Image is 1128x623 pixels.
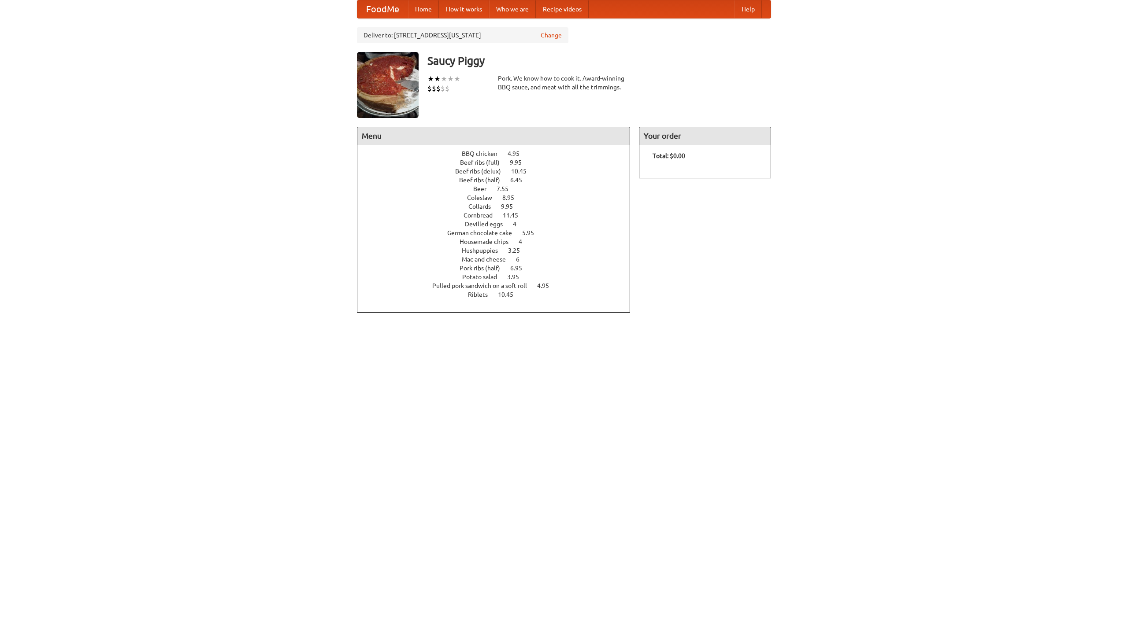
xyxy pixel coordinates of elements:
span: Pulled pork sandwich on a soft roll [432,282,536,289]
span: Beef ribs (half) [459,177,509,184]
span: BBQ chicken [462,150,506,157]
li: $ [441,84,445,93]
span: 10.45 [511,168,535,175]
a: Potato salad 3.95 [462,273,535,280]
div: Pork. We know how to cook it. Award-winning BBQ sauce, and meat with all the trimmings. [498,74,630,92]
span: Riblets [468,291,497,298]
span: 3.95 [507,273,528,280]
a: FoodMe [357,0,408,18]
span: German chocolate cake [447,229,521,236]
span: 6 [516,256,528,263]
li: $ [427,84,432,93]
span: 5.95 [522,229,543,236]
li: ★ [434,74,441,84]
span: Hushpuppies [462,247,507,254]
li: $ [432,84,436,93]
a: Beef ribs (delux) 10.45 [455,168,543,175]
li: ★ [427,74,434,84]
a: Devilled eggs 4 [465,221,533,228]
span: 7.55 [497,185,517,192]
span: Beer [473,185,495,192]
a: BBQ chicken 4.95 [462,150,536,157]
li: ★ [454,74,460,84]
a: Hushpuppies 3.25 [462,247,536,254]
a: Recipe videos [536,0,589,18]
h4: Your order [639,127,771,145]
div: Deliver to: [STREET_ADDRESS][US_STATE] [357,27,568,43]
a: Beef ribs (full) 9.95 [460,159,538,166]
span: 6.45 [510,177,531,184]
span: 3.25 [508,247,529,254]
span: Cornbread [464,212,501,219]
a: How it works [439,0,489,18]
li: $ [436,84,441,93]
a: Home [408,0,439,18]
a: Housemade chips 4 [460,238,538,245]
a: German chocolate cake 5.95 [447,229,550,236]
a: Beef ribs (half) 6.45 [459,177,538,184]
a: Mac and cheese 6 [462,256,536,263]
a: Collards 9.95 [468,203,529,210]
a: Pork ribs (half) 6.95 [460,265,538,272]
span: 11.45 [503,212,527,219]
span: Devilled eggs [465,221,512,228]
h4: Menu [357,127,630,145]
span: 6.95 [510,265,531,272]
a: Coleslaw 8.95 [467,194,531,201]
a: Who we are [489,0,536,18]
b: Total: $0.00 [653,152,685,159]
a: Pulled pork sandwich on a soft roll 4.95 [432,282,565,289]
span: 4 [519,238,531,245]
span: 4.95 [508,150,528,157]
span: Mac and cheese [462,256,515,263]
a: Help [735,0,762,18]
span: Coleslaw [467,194,501,201]
span: 4.95 [537,282,558,289]
img: angular.jpg [357,52,419,118]
span: 8.95 [502,194,523,201]
a: Cornbread 11.45 [464,212,534,219]
a: Change [541,31,562,40]
span: Beef ribs (delux) [455,168,510,175]
li: ★ [441,74,447,84]
span: Collards [468,203,500,210]
span: 4 [513,221,525,228]
li: ★ [447,74,454,84]
span: Pork ribs (half) [460,265,509,272]
span: Potato salad [462,273,506,280]
span: Housemade chips [460,238,517,245]
a: Riblets 10.45 [468,291,530,298]
li: $ [445,84,449,93]
span: Beef ribs (full) [460,159,508,166]
a: Beer 7.55 [473,185,525,192]
span: 9.95 [510,159,531,166]
span: 9.95 [501,203,522,210]
h3: Saucy Piggy [427,52,771,70]
span: 10.45 [498,291,522,298]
